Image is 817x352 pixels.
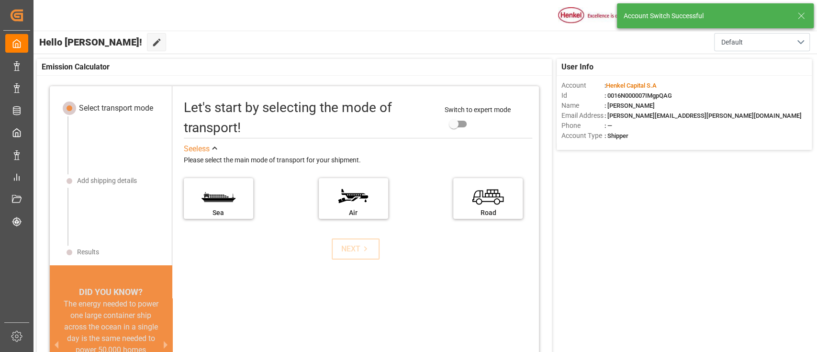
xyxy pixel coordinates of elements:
span: Name [561,101,604,111]
span: : [PERSON_NAME] [604,102,655,109]
span: Phone [561,121,604,131]
div: Let's start by selecting the mode of transport! [184,98,435,138]
div: Air [324,208,383,218]
img: Henkel%20logo.jpg_1689854090.jpg [558,7,638,24]
div: Sea [189,208,248,218]
span: Id [561,91,604,101]
span: Default [721,37,743,47]
span: Switch to expert mode [445,106,511,114]
button: NEXT [332,238,380,260]
div: See less [184,143,210,155]
div: Add shipping details [77,176,137,186]
span: Email Address [561,111,604,121]
span: Henkel Capital S.A [606,82,657,89]
span: Account Type [561,131,604,141]
div: Results [77,247,99,257]
div: Road [458,208,518,218]
span: Hello [PERSON_NAME]! [39,33,142,51]
div: Account Switch Successful [624,11,788,21]
span: : [PERSON_NAME][EMAIL_ADDRESS][PERSON_NAME][DOMAIN_NAME] [604,112,802,119]
span: Account [561,80,604,91]
span: : 0016N000007IMgpQAG [604,92,672,99]
div: NEXT [341,243,370,255]
div: DID YOU KNOW? [50,285,172,298]
button: open menu [714,33,810,51]
div: Please select the main mode of transport for your shipment. [184,155,533,166]
span: : Shipper [604,132,628,139]
div: Select transport mode [79,102,153,114]
span: : [604,82,657,89]
span: Emission Calculator [42,61,110,73]
span: User Info [561,61,593,73]
span: : — [604,122,612,129]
